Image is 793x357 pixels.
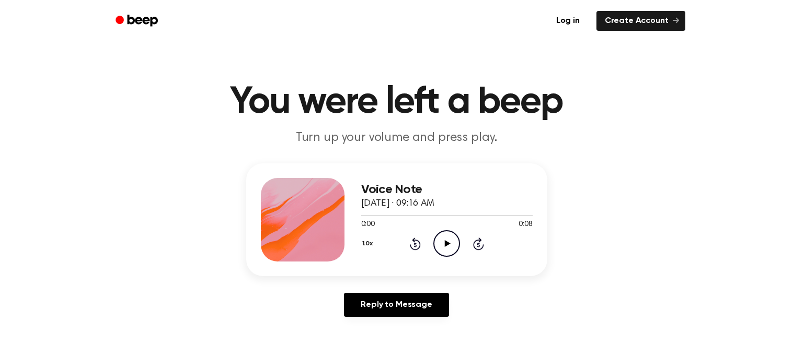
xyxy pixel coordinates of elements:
button: 1.0x [361,235,377,253]
h3: Voice Note [361,183,533,197]
a: Create Account [596,11,685,31]
h1: You were left a beep [129,84,664,121]
a: Beep [108,11,167,31]
span: 0:00 [361,219,375,230]
span: [DATE] · 09:16 AM [361,199,434,208]
a: Reply to Message [344,293,449,317]
p: Turn up your volume and press play. [196,129,597,147]
span: 0:08 [519,219,532,230]
a: Log in [546,9,590,33]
